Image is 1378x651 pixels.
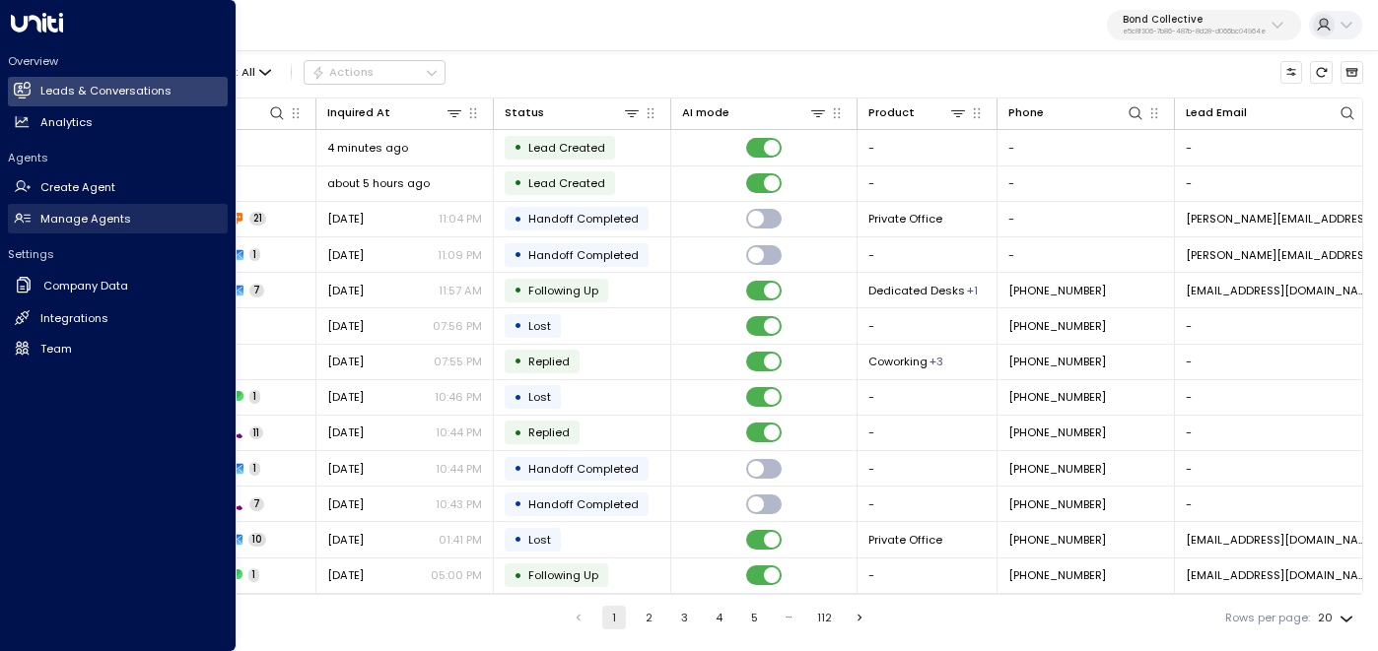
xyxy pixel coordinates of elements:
[1123,14,1266,26] p: Bond Collective
[327,103,390,122] div: Inquired At
[528,389,551,405] span: Lost
[433,318,482,334] p: 07:56 PM
[1341,61,1363,84] button: Archived Leads
[327,461,364,477] span: Aug 29, 2025
[528,354,570,369] span: Replied
[528,318,551,334] span: Lost
[1008,354,1106,369] span: +16263832567
[708,606,731,629] button: Go to page 4
[514,312,522,339] div: •
[8,334,228,363] a: Team
[327,354,364,369] span: Aug 29, 2025
[40,211,131,228] h2: Manage Agents
[868,532,942,548] span: Private Office
[514,455,522,482] div: •
[505,103,544,122] div: Status
[602,606,626,629] button: page 1
[327,247,364,263] span: Yesterday
[327,389,364,405] span: Aug 29, 2025
[566,606,872,629] nav: pagination navigation
[1008,103,1144,122] div: Phone
[249,497,264,511] span: 7
[436,461,482,477] p: 10:44 PM
[868,354,928,369] span: Coworking
[43,278,128,294] h2: Company Data
[868,103,915,122] div: Product
[638,606,661,629] button: Go to page 2
[998,202,1175,236] td: -
[1186,211,1375,227] span: kevin@Connextivity.com
[8,204,228,233] a: Manage Agents
[858,237,998,272] td: -
[778,606,801,629] div: …
[858,130,998,164] td: -
[1186,283,1375,298] span: alysha@longview.org
[528,424,570,440] span: Replied
[434,354,482,369] p: 07:55 PM
[528,175,605,191] span: Lead Created
[249,248,260,262] span: 1
[249,426,263,440] span: 11
[868,103,967,122] div: Product
[848,606,871,629] button: Go to next page
[1186,103,1247,122] div: Lead Email
[528,247,639,263] span: Handoff Completed
[858,166,998,201] td: -
[858,487,998,521] td: -
[528,461,639,477] span: Handoff Completed
[1008,461,1106,477] span: +18187670303
[998,130,1175,164] td: -
[528,532,551,548] span: Lost
[438,247,482,263] p: 11:09 PM
[327,175,430,191] span: about 5 hours ago
[1186,247,1375,263] span: kevin@Connextivity.com
[249,284,264,297] span: 7
[311,65,374,79] div: Actions
[248,568,259,582] span: 1
[742,606,766,629] button: Go to page 5
[514,562,522,589] div: •
[327,211,364,227] span: Yesterday
[514,277,522,303] div: •
[327,140,408,156] span: 4 minutes ago
[514,420,522,446] div: •
[868,211,942,227] span: Private Office
[1225,610,1310,626] label: Rows per page:
[858,380,998,415] td: -
[1186,103,1356,122] div: Lead Email
[8,173,228,203] a: Create Agent
[858,558,998,593] td: -
[8,150,228,165] h2: Agents
[1008,318,1106,334] span: +16263832567
[528,567,598,583] span: Following Up
[998,237,1175,272] td: -
[1008,567,1106,583] span: +33624475946
[327,318,364,334] span: Aug 29, 2025
[304,60,446,84] div: Button group with a nested menu
[858,594,998,628] td: -
[1318,606,1357,630] div: 20
[514,348,522,374] div: •
[327,532,364,548] span: Mar 22, 2025
[431,567,482,583] p: 05:00 PM
[868,283,965,298] span: Dedicated Desks
[8,77,228,106] a: Leads & Conversations
[514,134,522,161] div: •
[514,526,522,553] div: •
[682,103,827,122] div: AI mode
[8,107,228,137] a: Analytics
[858,416,998,450] td: -
[1123,28,1266,35] p: e5c8f306-7b86-487b-8d28-d066bc04964e
[439,532,482,548] p: 01:41 PM
[682,103,729,122] div: AI mode
[1008,532,1106,548] span: +33624475946
[1008,389,1106,405] span: +18187670303
[436,424,482,440] p: 10:44 PM
[813,606,837,629] button: Go to page 112
[40,179,115,196] h2: Create Agent
[8,246,228,262] h2: Settings
[8,53,228,69] h2: Overview
[528,140,605,156] span: Lead Created
[528,211,639,227] span: Handoff Completed
[514,206,522,232] div: •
